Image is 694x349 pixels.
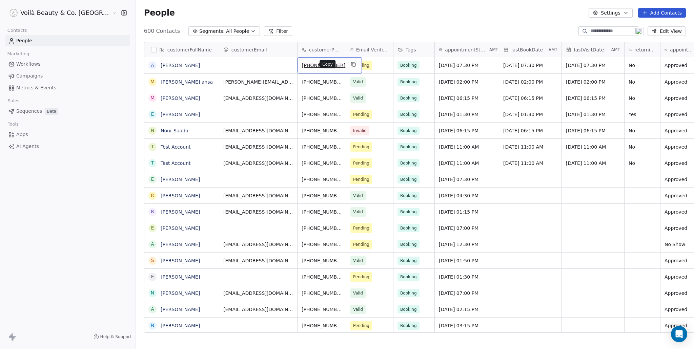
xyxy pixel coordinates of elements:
[665,192,694,199] span: Approved
[223,95,293,102] span: [EMAIL_ADDRESS][DOMAIN_NAME]
[503,95,557,102] span: [DATE] 06:15 PM
[9,9,18,17] img: Voila_Beauty_And_Co_Logo.png
[161,79,213,85] a: [PERSON_NAME] ansa
[629,79,656,85] span: No
[549,47,557,52] span: AMT
[223,241,293,248] span: [EMAIL_ADDRESS][DOMAIN_NAME]
[151,62,154,69] div: A
[302,95,342,102] span: [PHONE_NUMBER]
[161,177,200,182] a: [PERSON_NAME]
[151,306,154,313] div: A
[302,62,345,69] span: [PHONE_NUMBER]
[589,8,632,18] button: Settings
[16,84,56,91] span: Metrics & Events
[665,225,694,232] span: Approved
[629,111,656,118] span: Yes
[161,112,200,117] a: [PERSON_NAME]
[161,274,200,280] a: [PERSON_NAME]
[353,192,363,199] span: Valid
[397,322,420,330] span: Booking
[16,108,42,115] span: Sequences
[161,63,200,68] a: [PERSON_NAME]
[16,37,32,44] span: People
[566,111,620,118] span: [DATE] 01:30 PM
[439,127,495,134] span: [DATE] 06:15 PM
[161,95,200,101] a: [PERSON_NAME]
[439,241,495,248] span: [DATE] 12:30 PM
[665,111,694,118] span: Approved
[167,46,212,53] span: customerFullName
[150,78,155,85] div: m
[439,79,495,85] span: [DATE] 02:00 PM
[5,119,21,129] span: Tools
[353,322,369,329] span: Pending
[353,127,367,134] span: Invalid
[151,111,154,118] div: E
[223,79,293,85] span: [PERSON_NAME][EMAIL_ADDRESS][DOMAIN_NAME]
[353,225,369,232] span: Pending
[151,176,154,183] div: E
[665,322,694,329] span: Approved
[5,106,130,117] a: SequencesBeta
[489,47,498,52] span: AMT
[5,59,130,70] a: Workflows
[566,62,620,69] span: [DATE] 07:30 PM
[574,46,604,53] span: lastVisitDate
[151,143,154,150] div: T
[302,144,342,150] span: [PHONE_NUMBER]
[566,79,620,85] span: [DATE] 02:00 PM
[353,111,369,118] span: Pending
[635,28,641,34] img: 19.png
[302,274,342,280] span: [PHONE_NUMBER]
[5,141,130,152] a: AI Agents
[302,127,342,134] span: [PHONE_NUMBER]
[499,42,562,57] div: lastBookDateAMT
[439,192,495,199] span: [DATE] 04:30 PM
[94,334,131,340] a: Help & Support
[223,290,293,297] span: [EMAIL_ADDRESS][DOMAIN_NAME]
[397,159,420,167] span: Booking
[309,46,342,53] span: customerPhone
[439,95,495,102] span: [DATE] 06:15 PM
[161,160,191,166] a: Test Account
[298,42,346,57] div: customerPhone
[199,28,225,35] span: Segments:
[503,160,557,167] span: [DATE] 11:00 AM
[629,62,656,69] span: No
[5,96,22,106] span: Sales
[223,144,293,150] span: [EMAIL_ADDRESS][DOMAIN_NAME]
[566,127,620,134] span: [DATE] 06:15 PM
[223,192,293,199] span: [EMAIL_ADDRESS][DOMAIN_NAME]
[629,127,656,134] span: No
[144,57,219,333] div: grid
[665,95,694,102] span: Approved
[264,26,292,36] button: Filter
[445,46,488,53] span: appointmentStartDateTime
[353,62,369,69] span: Pending
[397,78,420,86] span: Booking
[566,144,620,150] span: [DATE] 11:00 AM
[625,42,660,57] div: returning_Client
[353,274,369,280] span: Pending
[397,273,420,281] span: Booking
[353,160,369,167] span: Pending
[161,258,200,263] a: [PERSON_NAME]
[4,49,32,59] span: Marketing
[161,323,200,328] a: [PERSON_NAME]
[397,289,420,297] span: Booking
[161,128,188,133] a: Nour Saado
[503,111,557,118] span: [DATE] 01:30 PM
[503,79,557,85] span: [DATE] 02:00 PM
[302,79,342,85] span: [PHONE_NUMBER]
[397,127,420,135] span: Booking
[439,306,495,313] span: [DATE] 02:15 PM
[393,42,434,57] div: Tags
[665,79,694,85] span: Approved
[439,257,495,264] span: [DATE] 01:50 PM
[435,42,499,57] div: appointmentStartDateTimeAMT
[16,143,39,150] span: AI Agents
[397,94,420,102] span: Booking
[671,326,687,342] div: Open Intercom Messenger
[161,225,200,231] a: [PERSON_NAME]
[439,209,495,215] span: [DATE] 01:15 PM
